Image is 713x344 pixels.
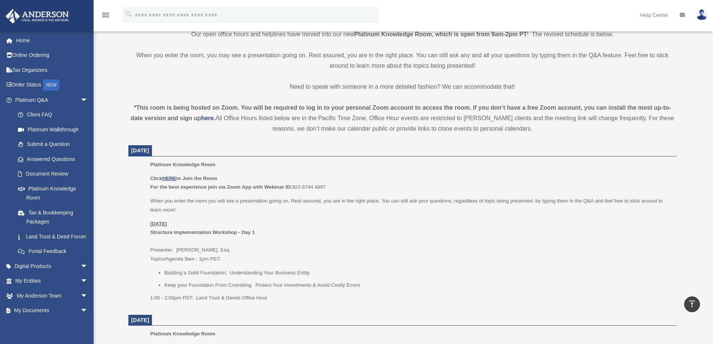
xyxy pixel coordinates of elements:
img: User Pic [696,9,707,20]
span: arrow_drop_down [80,288,95,304]
p: 923 6744 4897 [150,174,671,192]
i: menu [101,10,110,19]
div: All Office Hours listed below are in the Pacific Time Zone. Office Hour events are restricted to ... [128,103,677,134]
strong: . [214,115,215,121]
span: Platinum Knowledge Room [150,331,215,337]
a: Tax & Bookkeeping Packages [10,205,99,229]
a: Portal Feedback [10,244,99,259]
span: arrow_drop_down [80,318,95,333]
u: [DATE] [150,221,167,226]
i: vertical_align_top [688,299,697,308]
a: My Entitiesarrow_drop_down [5,274,99,289]
p: Need to speak with someone in a more detailed fashion? We can accommodate that! [128,82,677,92]
p: When you enter the room you will see a presentation going on. Rest assured, you are in the right ... [150,197,671,214]
b: Structure Implementation Workshop - Day 1 [150,229,255,235]
a: Land Trust & Deed Forum [10,229,99,244]
span: arrow_drop_down [80,92,95,108]
p: When you enter the room, you may see a presentation going on. Rest assured, you are in the right ... [128,50,677,71]
a: My Anderson Teamarrow_drop_down [5,288,99,303]
a: Digital Productsarrow_drop_down [5,259,99,274]
li: Keep your Foundation From Crumbling: Protect Your Investments & Avoid Costly Errors [164,281,671,290]
a: menu [101,13,110,19]
span: arrow_drop_down [80,274,95,289]
b: For the best experience join via Zoom App with Webinar ID: [150,184,292,190]
img: Anderson Advisors Platinum Portal [3,9,71,24]
strong: *This room is being hosted on Zoom. You will be required to log in to your personal Zoom account ... [131,104,671,121]
a: Submit a Question [10,137,99,152]
a: Answered Questions [10,152,99,167]
a: Online Ordering [5,48,99,63]
p: 1:00 - 2:00pm PST: Land Trust & Deeds Office Hour [150,293,671,302]
a: Order StatusNEW [5,77,99,93]
a: HERE [162,176,176,181]
span: [DATE] [131,317,149,323]
span: Platinum Knowledge Room [150,162,215,167]
i: search [125,10,133,18]
strong: Platinum Knowledge Room, which is open from 9am-2pm PT [354,31,527,37]
a: Platinum Q&Aarrow_drop_down [5,92,99,107]
a: Client FAQ [10,107,99,122]
span: arrow_drop_down [80,303,95,319]
a: Tax Organizers [5,63,99,77]
p: Our open office hours and helplines have moved into our new ! The revised schedule is below. [128,29,677,40]
a: Home [5,33,99,48]
p: Presenter: [PERSON_NAME], Esq. Topics/Agenda 9am - 1pm PST: [150,219,671,264]
a: Online Learningarrow_drop_down [5,318,99,333]
div: NEW [43,79,60,91]
span: [DATE] [131,147,149,153]
a: Platinum Walkthrough [10,122,99,137]
a: Platinum Knowledge Room [10,181,95,205]
b: Click to Join the Room [150,176,217,181]
a: vertical_align_top [684,296,700,312]
a: My Documentsarrow_drop_down [5,303,99,318]
span: arrow_drop_down [80,259,95,274]
li: Building a Solid Foundation: Understanding Your Business Entity [164,268,671,277]
a: here [201,115,214,121]
a: Document Review [10,167,99,182]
